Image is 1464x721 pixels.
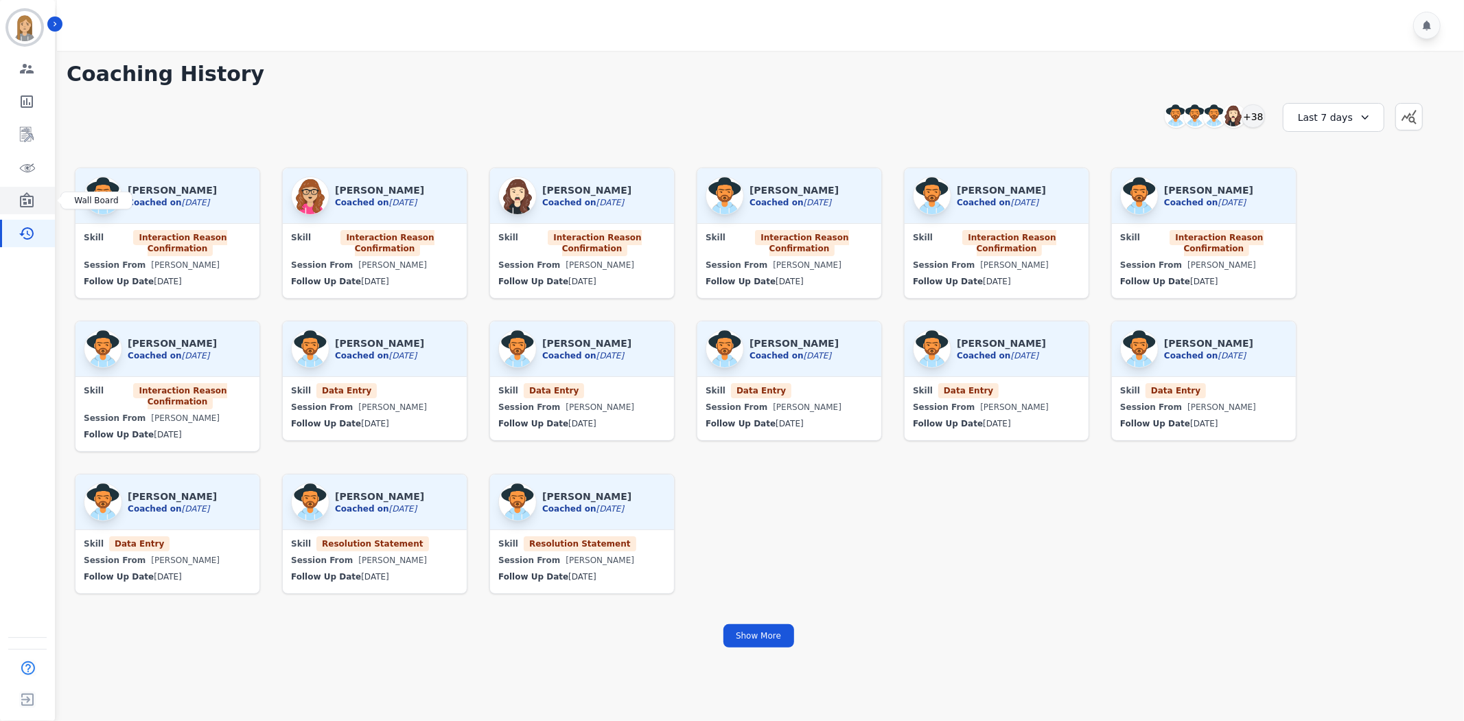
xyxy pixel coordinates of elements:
img: manager [498,330,537,368]
div: Session From [498,549,666,571]
span: Interaction Reason Confirmation [340,230,434,256]
a: manager [PERSON_NAME] Coached on[DATE] SkillInteraction Reason Confirmation Session From[PERSON_N... [1111,168,1297,299]
div: Coached on [335,503,424,514]
span: Interaction Reason Confirmation [755,230,848,256]
span: [DATE] [804,351,832,360]
span: Data Entry [938,383,999,398]
div: Follow Up Date [291,276,458,287]
div: Skill [913,232,1080,254]
a: manager [PERSON_NAME] Coached on[DATE] SkillResolution Statement Session From[PERSON_NAME] Follow... [489,474,675,594]
div: [PERSON_NAME] [542,490,631,503]
div: Skill [498,538,666,549]
div: Coached on [750,350,839,361]
div: Session From [291,254,458,276]
span: [DATE] [596,504,625,514]
div: Coached on [128,503,217,514]
div: [PERSON_NAME] [957,183,1046,197]
a: manager [PERSON_NAME] Coached on[DATE] SkillData Entry Session From[PERSON_NAME] Follow Up Date[D... [904,321,1089,452]
div: Follow Up Date [1120,276,1288,287]
div: Coached on [335,197,424,208]
span: [DATE] [776,419,804,428]
a: manager [PERSON_NAME] Coached on[DATE] SkillData Entry Session From[PERSON_NAME] Follow Up Date[D... [697,321,882,452]
div: [PERSON_NAME] [1187,396,1256,418]
div: Coached on [1164,350,1253,361]
div: Coached on [128,197,217,208]
div: Coached on [957,350,1046,361]
div: Session From [1120,396,1288,418]
div: Coached on [750,197,839,208]
span: [DATE] [1190,277,1218,286]
div: Follow Up Date [498,418,666,429]
div: [PERSON_NAME] [1164,183,1253,197]
span: Data Entry [1146,383,1206,398]
div: [PERSON_NAME] [335,336,424,350]
a: manager [PERSON_NAME] Coached on[DATE] SkillData Entry Session From[PERSON_NAME] Follow Up Date[D... [282,321,467,452]
div: Skill [913,385,1080,396]
div: [PERSON_NAME] [1164,336,1253,350]
div: [PERSON_NAME] [151,407,220,429]
img: manager [1120,330,1159,368]
span: [DATE] [568,572,596,582]
span: Resolution Statement [524,536,636,551]
span: Resolution Statement [316,536,429,551]
a: manager [PERSON_NAME] Coached on[DATE] SkillInteraction Reason Confirmation Session From[PERSON_N... [904,168,1089,299]
img: manager [498,483,537,521]
div: Follow Up Date [913,418,1080,429]
div: Session From [84,407,251,429]
div: [PERSON_NAME] [542,336,631,350]
span: [DATE] [1011,198,1039,207]
a: manager [PERSON_NAME] Coached on[DATE] SkillResolution Statement Session From[PERSON_NAME] Follow... [282,474,467,594]
div: [PERSON_NAME] [128,336,217,350]
div: [PERSON_NAME] [335,183,424,197]
div: Last 7 days [1283,103,1384,132]
a: manager [PERSON_NAME] Coached on[DATE] SkillData Entry Session From[PERSON_NAME] Follow Up Date[D... [1111,321,1297,452]
div: Coached on [128,350,217,361]
div: [PERSON_NAME] [957,336,1046,350]
div: Skill [84,385,251,407]
div: Session From [84,254,251,276]
span: [DATE] [154,572,182,582]
img: manager [913,176,951,215]
span: Interaction Reason Confirmation [133,383,226,409]
div: Coached on [1164,197,1253,208]
span: Data Entry [524,383,584,398]
div: Follow Up Date [498,276,666,287]
div: Skill [706,232,873,254]
div: Skill [1120,232,1288,254]
img: manager [84,483,122,521]
div: [PERSON_NAME] [980,254,1049,276]
span: [DATE] [389,504,417,514]
div: [PERSON_NAME] [128,183,217,197]
span: [DATE] [804,198,832,207]
span: [DATE] [983,277,1011,286]
span: Interaction Reason Confirmation [133,230,226,256]
span: [DATE] [1218,198,1246,207]
span: [DATE] [389,198,417,207]
a: manager [PERSON_NAME] Coached on[DATE] SkillData Entry Session From[PERSON_NAME] Follow Up Date[D... [75,474,260,594]
div: [PERSON_NAME] [358,549,427,571]
img: manager [291,330,329,368]
div: Follow Up Date [913,276,1080,287]
img: manager [291,483,329,521]
img: manager [84,176,122,215]
div: Session From [913,254,1080,276]
div: Session From [84,549,251,571]
div: [PERSON_NAME] [750,183,839,197]
a: manager [PERSON_NAME] Coached on[DATE] SkillInteraction Reason Confirmation Session From[PERSON_N... [489,168,675,299]
a: manager [PERSON_NAME] Coached on[DATE] SkillInteraction Reason Confirmation Session From[PERSON_N... [75,321,260,452]
div: Follow Up Date [84,571,251,582]
span: [DATE] [776,277,804,286]
div: Follow Up Date [291,418,458,429]
div: Follow Up Date [291,571,458,582]
a: manager [PERSON_NAME] Coached on[DATE] SkillInteraction Reason Confirmation Session From[PERSON_N... [697,168,882,299]
span: [DATE] [154,277,182,286]
div: Session From [706,254,873,276]
div: Session From [706,396,873,418]
div: Follow Up Date [498,571,666,582]
div: Skill [498,232,666,254]
div: [PERSON_NAME] [566,549,634,571]
div: [PERSON_NAME] [151,254,220,276]
div: Skill [84,232,251,254]
div: [PERSON_NAME] [750,336,839,350]
span: [DATE] [568,277,596,286]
